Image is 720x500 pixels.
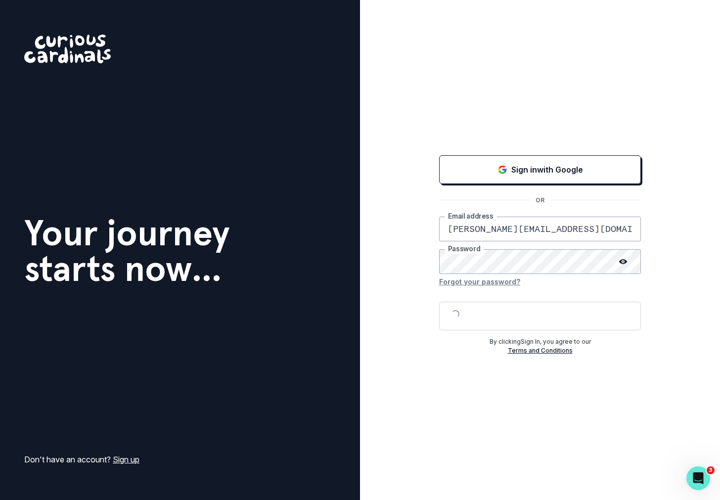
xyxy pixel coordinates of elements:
[707,466,715,474] span: 3
[439,274,520,290] button: Forgot your password?
[530,196,550,205] p: OR
[24,215,230,286] h1: Your journey starts now...
[511,164,583,176] p: Sign in with Google
[508,347,573,354] a: Terms and Conditions
[439,155,641,184] button: Sign in with Google (GSuite)
[113,455,139,464] a: Sign up
[439,337,641,346] p: By clicking Sign In , you agree to our
[686,466,710,490] iframe: Intercom live chat
[24,454,139,465] p: Don't have an account?
[24,35,111,63] img: Curious Cardinals Logo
